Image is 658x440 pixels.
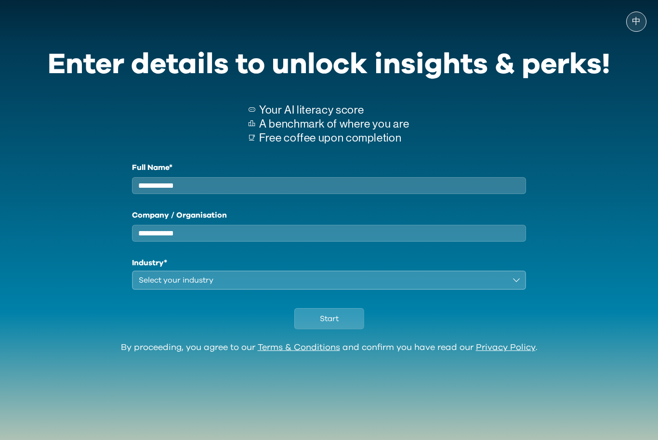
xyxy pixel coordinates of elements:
[48,41,610,88] div: Enter details to unlock insights & perks!
[258,343,340,352] a: Terms & Conditions
[476,343,536,352] a: Privacy Policy
[132,162,526,173] label: Full Name*
[132,257,526,269] h1: Industry*
[632,17,641,26] span: 中
[259,131,409,145] p: Free coffee upon completion
[121,343,538,353] div: By proceeding, you agree to our and confirm you have read our .
[132,271,526,290] button: Select your industry
[132,209,526,221] label: Company / Organisation
[259,103,409,117] p: Your AI literacy score
[320,313,339,324] span: Start
[259,117,409,131] p: A benchmark of where you are
[294,308,364,329] button: Start
[139,274,506,286] div: Select your industry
